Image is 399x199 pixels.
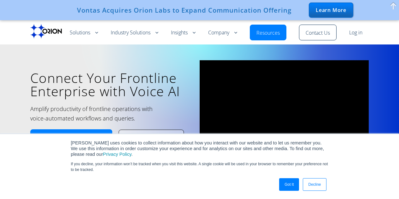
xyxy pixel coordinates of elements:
a: Privacy Policy [103,152,131,157]
h1: Connect Your Frontline Enterprise with Voice AI [30,71,190,98]
span: [PERSON_NAME] uses cookies to collect information about how you interact with our website and to ... [71,140,324,157]
iframe: vimeo Video Player [200,60,369,155]
a: Company [208,29,237,37]
a: Insights [171,29,196,37]
a: Log in [349,29,362,37]
a: Decline [303,178,326,191]
a: Watch Demo Video [119,130,184,145]
iframe: Chat Widget [367,169,399,199]
a: Resources [256,29,280,37]
img: Orion labs Black logo [30,24,62,38]
div: Vontas Acquires Orion Labs to Expand Communication Offering [77,6,291,14]
a: Contact Us [306,29,330,37]
div: Learn More [309,3,353,18]
a: Solutions [70,29,98,37]
a: Read PTT Voice AI E-book [30,129,112,146]
a: Got It [279,178,299,191]
p: If you decline, your information won’t be tracked when you visit this website. A single cookie wi... [71,161,328,173]
h2: Amplify productivity of frontline operations with voice-automated workflows and queries. [30,104,168,123]
a: Industry Solutions [111,29,158,37]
